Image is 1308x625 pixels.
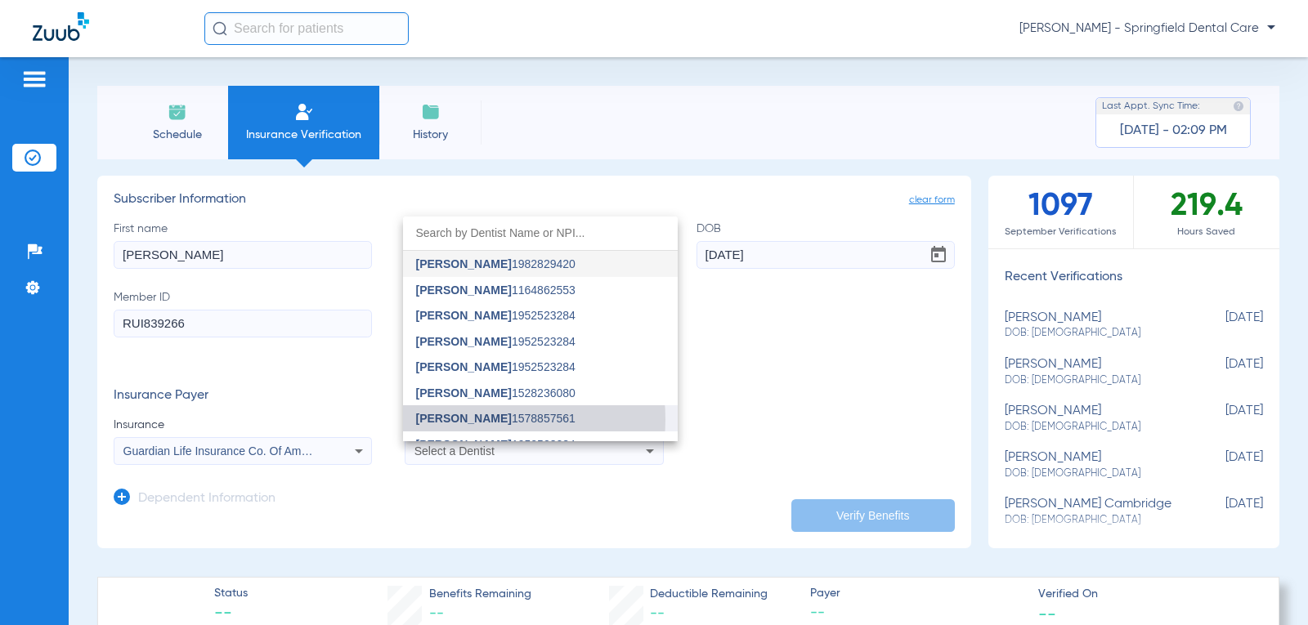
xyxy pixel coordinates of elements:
[416,387,576,399] span: 1528236080
[416,309,512,322] span: [PERSON_NAME]
[416,361,576,373] span: 1952523284
[416,439,576,450] span: 1952523284
[416,284,576,296] span: 1164862553
[416,412,512,425] span: [PERSON_NAME]
[416,283,512,297] span: [PERSON_NAME]
[416,360,512,373] span: [PERSON_NAME]
[416,335,512,348] span: [PERSON_NAME]
[416,386,512,400] span: [PERSON_NAME]
[416,258,576,270] span: 1982829420
[416,438,512,451] span: [PERSON_NAME]
[416,257,512,270] span: [PERSON_NAME]
[416,310,576,321] span: 1952523284
[416,336,576,347] span: 1952523284
[416,413,576,424] span: 1578857561
[403,217,678,250] input: dropdown search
